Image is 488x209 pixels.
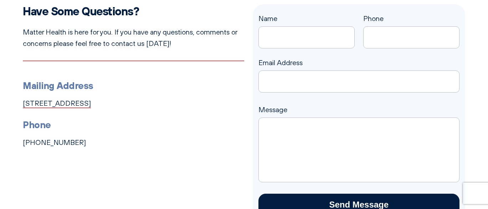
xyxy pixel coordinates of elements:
a: [STREET_ADDRESS] [23,99,91,108]
p: Matter Health is here for you. If you have any questions, comments or concerns please feel free t... [23,26,244,49]
label: Message [258,105,460,125]
label: Name [258,14,355,40]
textarea: Message [258,117,460,182]
h2: Have Some Questions? [23,4,244,18]
input: Email Address [258,70,460,93]
label: Email Address [258,58,460,84]
h3: Mailing Address [23,78,244,93]
label: Phone [363,14,459,40]
h3: Phone [23,117,244,132]
input: Phone [363,26,459,48]
input: Name [258,26,355,48]
a: [PHONE_NUMBER] [23,138,86,147]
